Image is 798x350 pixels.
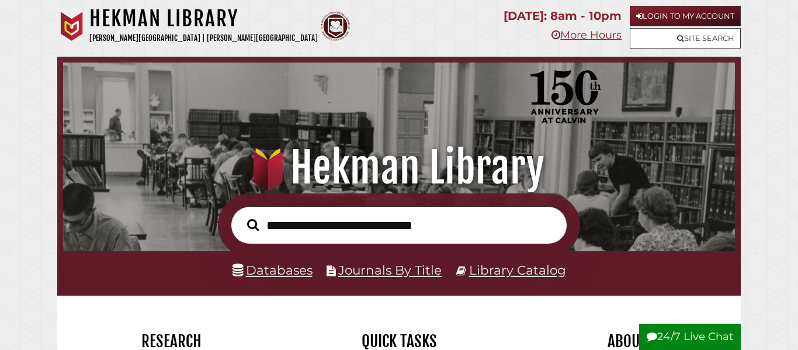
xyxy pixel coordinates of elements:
p: [DATE]: 8am - 10pm [504,6,622,26]
a: Library Catalog [469,262,566,278]
img: Calvin Theological Seminary [321,12,350,41]
a: Databases [233,262,313,278]
a: Login to My Account [630,6,741,26]
button: Search [241,216,265,234]
img: Calvin University [57,12,86,41]
h1: Hekman Library [89,6,318,32]
a: Site Search [630,28,741,48]
a: Journals By Title [338,262,442,278]
a: More Hours [551,29,622,41]
h1: Hekman Library [75,142,723,193]
i: Search [247,219,259,231]
p: [PERSON_NAME][GEOGRAPHIC_DATA] | [PERSON_NAME][GEOGRAPHIC_DATA] [89,32,318,45]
